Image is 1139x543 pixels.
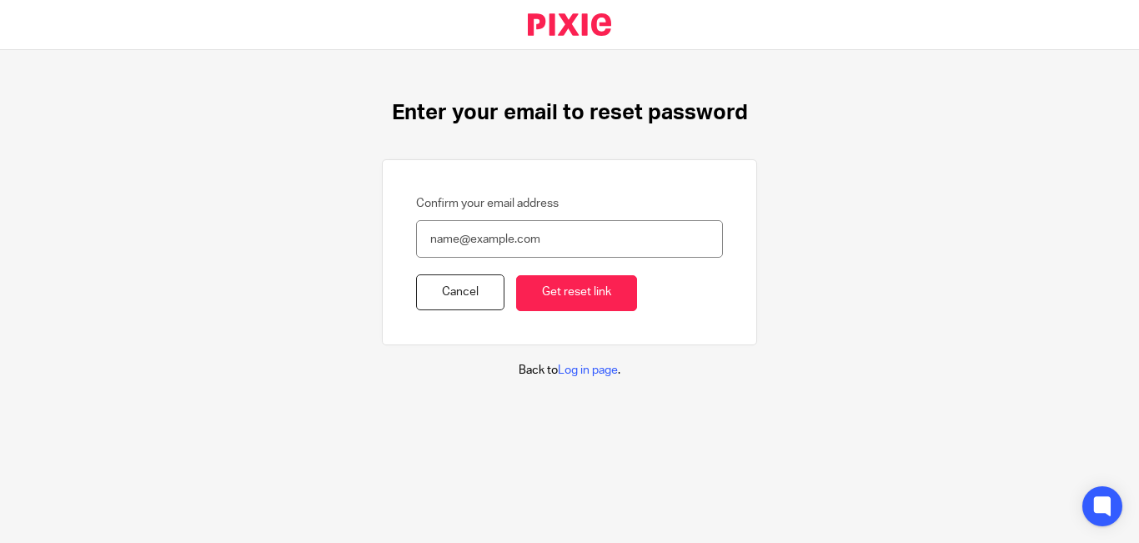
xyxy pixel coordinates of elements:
input: Get reset link [516,275,637,311]
a: Cancel [416,274,504,310]
h1: Enter your email to reset password [392,100,748,126]
a: Log in page [558,365,618,376]
input: name@example.com [416,220,723,258]
p: Back to . [519,362,620,379]
label: Confirm your email address [416,195,559,212]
